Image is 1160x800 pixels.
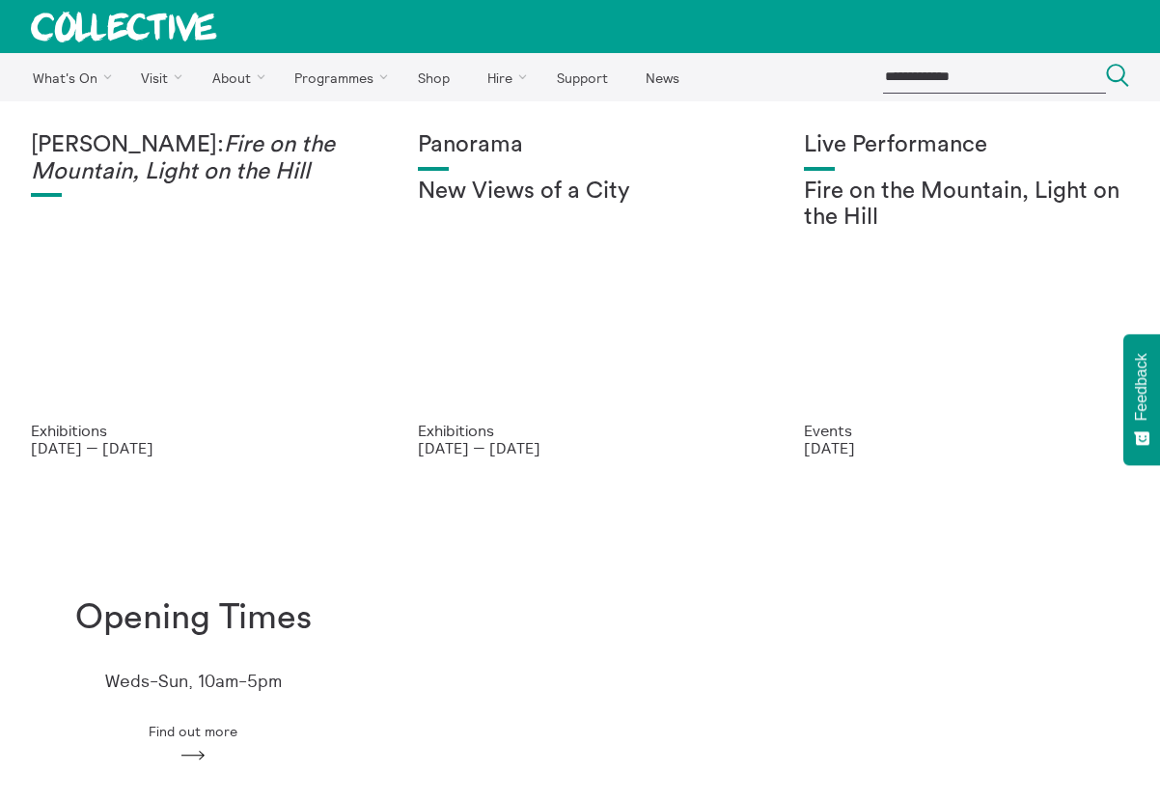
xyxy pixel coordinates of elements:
a: News [628,53,696,101]
a: Visit [124,53,192,101]
h1: Panorama [418,132,743,159]
h1: [PERSON_NAME]: [31,132,356,185]
a: What's On [15,53,121,101]
span: Find out more [149,724,237,739]
a: Photo: Eoin Carey Live Performance Fire on the Mountain, Light on the Hill Events [DATE] [773,101,1160,488]
h1: Opening Times [75,598,312,638]
h2: New Views of a City [418,179,743,206]
p: Exhibitions [31,422,356,439]
p: Weds-Sun, 10am-5pm [105,672,282,692]
p: [DATE] [804,439,1129,456]
span: Feedback [1133,353,1150,421]
p: Exhibitions [418,422,743,439]
em: Fire on the Mountain, Light on the Hill [31,133,335,183]
a: Collective Panorama June 2025 small file 8 Panorama New Views of a City Exhibitions [DATE] — [DATE] [387,101,774,488]
h2: Fire on the Mountain, Light on the Hill [804,179,1129,232]
a: Support [539,53,624,101]
p: [DATE] — [DATE] [31,439,356,456]
a: Shop [400,53,466,101]
button: Feedback - Show survey [1123,334,1160,465]
a: Programmes [278,53,398,101]
a: About [195,53,274,101]
h1: Live Performance [804,132,1129,159]
p: Events [804,422,1129,439]
a: Hire [471,53,537,101]
p: [DATE] — [DATE] [418,439,743,456]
